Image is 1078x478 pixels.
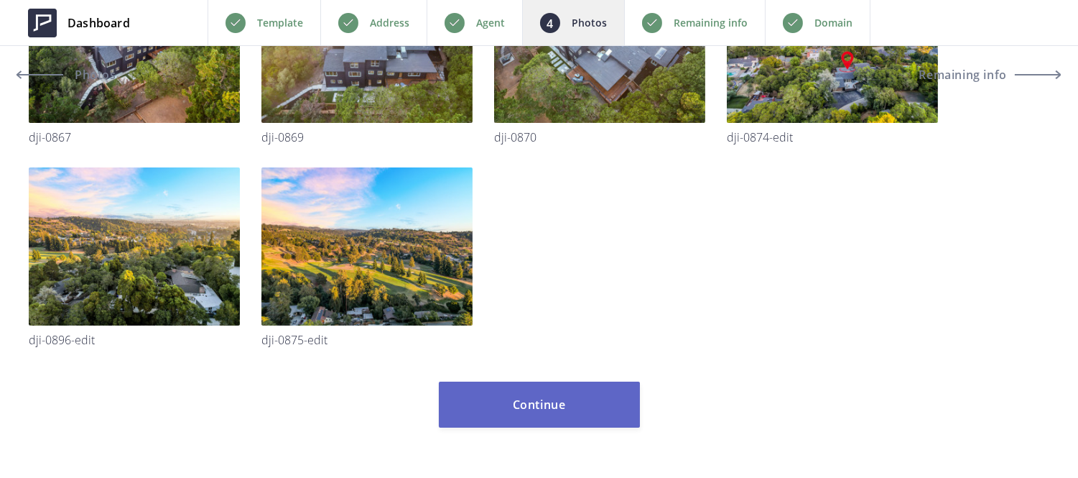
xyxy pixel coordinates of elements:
span: Dashboard [68,14,130,32]
p: Remaining info [674,14,748,32]
p: Domain [814,14,852,32]
p: Template [257,14,303,32]
button: Continue [439,382,640,428]
button: Remaining info [919,58,1061,92]
span: Remaining info [919,69,1007,81]
a: Dashboard [17,1,141,45]
p: Agent [476,14,505,32]
iframe: Drift Widget Chat Controller [1006,406,1061,461]
a: Photos [17,58,147,92]
span: Photos [71,69,116,81]
p: Address [370,14,409,32]
p: Photos [572,14,607,32]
